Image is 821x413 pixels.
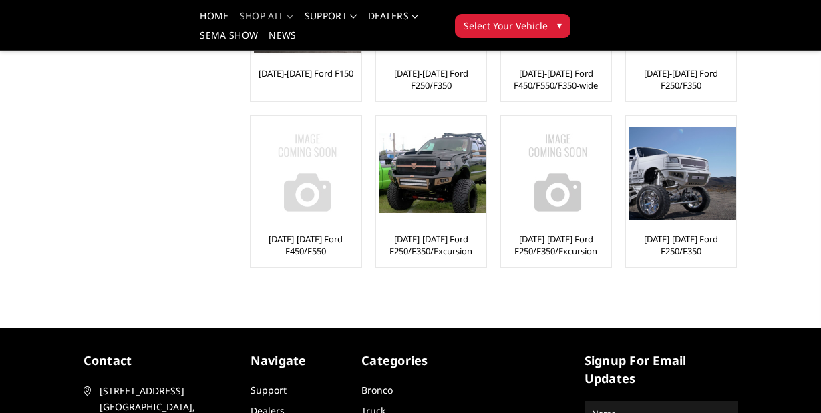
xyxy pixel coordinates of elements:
a: Home [200,11,228,31]
a: News [269,31,296,50]
a: [DATE]-[DATE] Ford F250/F350 [629,67,733,91]
h5: signup for email updates [585,352,738,388]
h5: contact [84,352,237,370]
button: Select Your Vehicle [455,14,570,38]
a: No Image [254,119,357,226]
a: Support [251,384,287,396]
a: [DATE]-[DATE] Ford F250/F350/Excursion [379,233,483,257]
a: Dealers [368,11,419,31]
span: Select Your Vehicle [464,19,548,33]
a: [DATE]-[DATE] Ford F250/F350/Excursion [504,233,608,257]
a: [DATE]-[DATE] Ford F450/F550/F350-wide [504,67,608,91]
img: No Image [254,119,361,226]
a: [DATE]-[DATE] Ford F250/F350 [629,233,733,257]
h5: Navigate [251,352,349,370]
a: shop all [240,11,294,31]
h5: Categories [361,352,460,370]
a: [DATE]-[DATE] Ford F450/F550 [254,233,357,257]
img: No Image [504,119,611,226]
a: Bronco [361,384,393,396]
a: SEMA Show [200,31,258,50]
a: [DATE]-[DATE] Ford F150 [259,67,353,79]
span: ▾ [557,18,562,32]
a: [DATE]-[DATE] Ford F250/F350 [379,67,483,91]
a: Support [305,11,357,31]
a: No Image [504,119,608,226]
